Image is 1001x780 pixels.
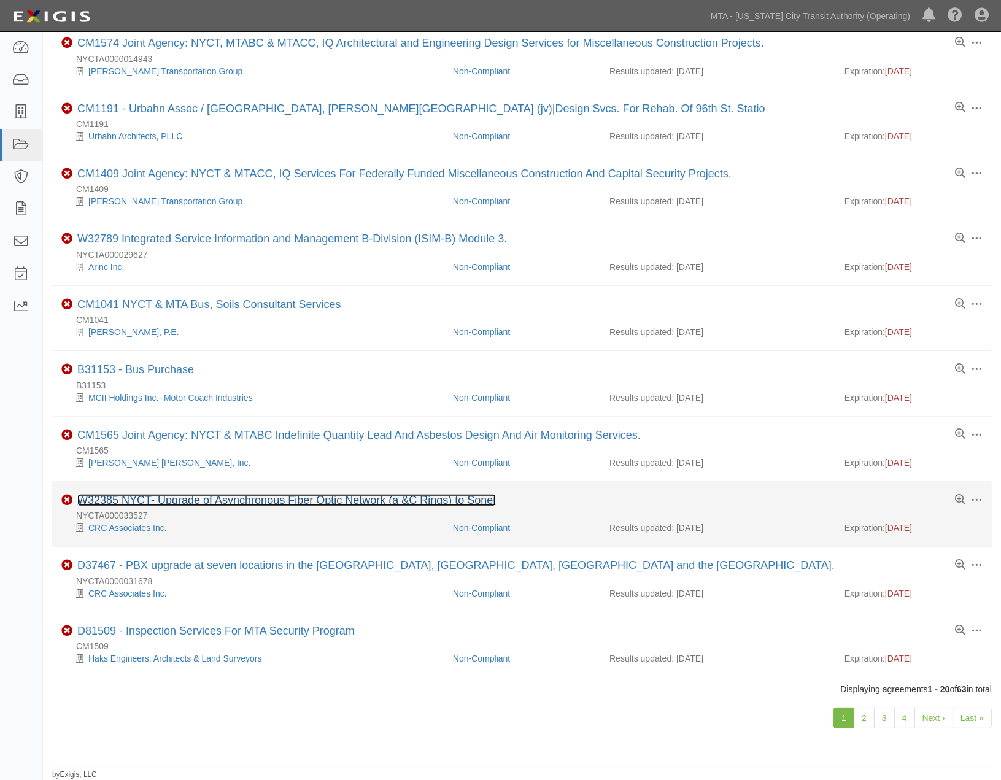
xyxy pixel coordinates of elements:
div: D37467 - PBX upgrade at seven locations in the borough of Brooklyn, Queens, Manhattan and the Bronx. [77,559,835,573]
div: Results updated: [DATE] [609,522,826,534]
i: Help Center - Complianz [948,9,962,23]
a: Non-Compliant [453,327,510,337]
span: [DATE] [885,262,912,272]
b: 1 - 20 [928,684,950,694]
a: Non-Compliant [453,458,510,468]
a: [PERSON_NAME] Transportation Group [88,66,242,76]
a: View results summary [955,168,965,179]
a: Non-Compliant [453,262,510,272]
div: CM1409 Joint Agency: NYCT & MTACC, IQ Services For Federally Funded Miscellaneous Construction An... [77,168,732,181]
i: Non-Compliant [61,37,72,48]
a: 4 [894,708,915,728]
div: Parsons Transportation Group [61,195,444,207]
a: CM1041 NYCT & MTA Bus, Soils Consultant Services [77,298,341,311]
a: View results summary [955,37,965,48]
a: Non-Compliant [453,654,510,663]
div: B31153 - Bus Purchase [77,363,194,377]
a: Non-Compliant [453,196,510,206]
i: Non-Compliant [61,233,72,244]
a: Last » [953,708,992,728]
a: CM1565 Joint Agency: NYCT & MTABC Indefinite Quantity Lead And Asbestos Design And Air Monitoring... [77,429,641,441]
div: Displaying agreements of in total [43,683,1001,695]
div: Arinc Inc. [61,261,444,273]
a: D81509 - Inspection Services For MTA Security Program [77,625,355,637]
a: View results summary [955,233,965,244]
a: 3 [874,708,895,728]
div: CM1191 - Urbahn Assoc / Henningson, Durham And D. Frankfurt (jv)|Design Svcs. For Rehab. Of 96th ... [77,102,765,116]
a: Non-Compliant [453,589,510,598]
a: Arinc Inc. [88,262,124,272]
span: [DATE] [885,131,912,141]
div: CM1565 Joint Agency: NYCT & MTABC Indefinite Quantity Lead And Asbestos Design And Air Monitoring... [77,429,641,442]
a: View results summary [955,364,965,375]
a: View results summary [955,102,965,114]
a: [PERSON_NAME] Transportation Group [88,196,242,206]
b: 63 [957,684,967,694]
a: View results summary [955,299,965,310]
div: W32385 NYCT- Upgrade of Asynchronous Fiber Optic Network (a &C Rings) to Sonet [77,494,496,508]
div: NYCTA000029627 [61,249,992,261]
div: Expiration: [844,522,983,534]
a: Haks Engineers, Architects & Land Surveyors [88,654,261,663]
a: CRC Associates Inc. [88,589,167,598]
div: CRC Associates Inc. [61,522,444,534]
div: Expiration: [844,587,983,600]
div: Parsons Transportation Group [61,65,444,77]
a: Non-Compliant [453,523,510,533]
div: Expiration: [844,457,983,469]
i: Non-Compliant [61,364,72,375]
div: CM1409 [61,183,992,195]
div: NYCTA0000014943 [61,53,992,65]
a: MCII Holdings Inc.- Motor Coach Industries [88,393,253,403]
span: [DATE] [885,196,912,206]
span: [DATE] [885,589,912,598]
div: Results updated: [DATE] [609,392,826,404]
i: Non-Compliant [61,103,72,114]
a: View results summary [955,429,965,440]
div: Expiration: [844,261,983,273]
span: [DATE] [885,393,912,403]
div: Parsons Brinckerhoff, Inc. [61,457,444,469]
span: [DATE] [885,523,912,533]
div: Results updated: [DATE] [609,130,826,142]
div: Expiration: [844,195,983,207]
a: Exigis, LLC [60,770,97,779]
div: D81509 - Inspection Services For MTA Security Program [77,625,355,638]
a: Next › [914,708,953,728]
i: Non-Compliant [61,625,72,636]
div: Results updated: [DATE] [609,587,826,600]
div: MCII Holdings Inc.- Motor Coach Industries [61,392,444,404]
span: [DATE] [885,327,912,337]
div: Expiration: [844,65,983,77]
div: CM1574 Joint Agency: NYCT, MTABC & MTACC, IQ Architectural and Engineering Design Services for Mi... [77,37,764,50]
div: Expiration: [844,652,983,665]
a: 1 [833,708,854,728]
a: W32385 NYCT- Upgrade of Asynchronous Fiber Optic Network (a &C Rings) to Sonet [77,494,496,506]
div: Results updated: [DATE] [609,652,826,665]
a: Non-Compliant [453,393,510,403]
div: Haks Engineers, Architects & Land Surveyors [61,652,444,665]
div: W32789 Integrated Service Information and Management B-Division (ISIM-B) Module 3. [77,233,507,246]
a: Non-Compliant [453,131,510,141]
i: Non-Compliant [61,299,72,310]
div: CM1041 [61,314,992,326]
a: Non-Compliant [453,66,510,76]
small: by [52,770,97,780]
a: D37467 - PBX upgrade at seven locations in the [GEOGRAPHIC_DATA], [GEOGRAPHIC_DATA], [GEOGRAPHIC_... [77,559,835,571]
span: [DATE] [885,458,912,468]
div: Results updated: [DATE] [609,195,826,207]
a: View results summary [955,495,965,506]
div: CM1041 NYCT & MTA Bus, Soils Consultant Services [77,298,341,312]
i: Non-Compliant [61,430,72,441]
div: NYCTA0000031678 [61,575,992,587]
a: MTA - [US_STATE] City Transit Authority (Operating) [705,4,916,28]
div: Urbahn Architects, PLLC [61,130,444,142]
a: View results summary [955,625,965,636]
div: Expiration: [844,326,983,338]
a: [PERSON_NAME] [PERSON_NAME], Inc. [88,458,251,468]
div: CM1191 [61,118,992,130]
div: Results updated: [DATE] [609,65,826,77]
div: Expiration: [844,130,983,142]
div: CM1509 [61,640,992,652]
i: Non-Compliant [61,168,72,179]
